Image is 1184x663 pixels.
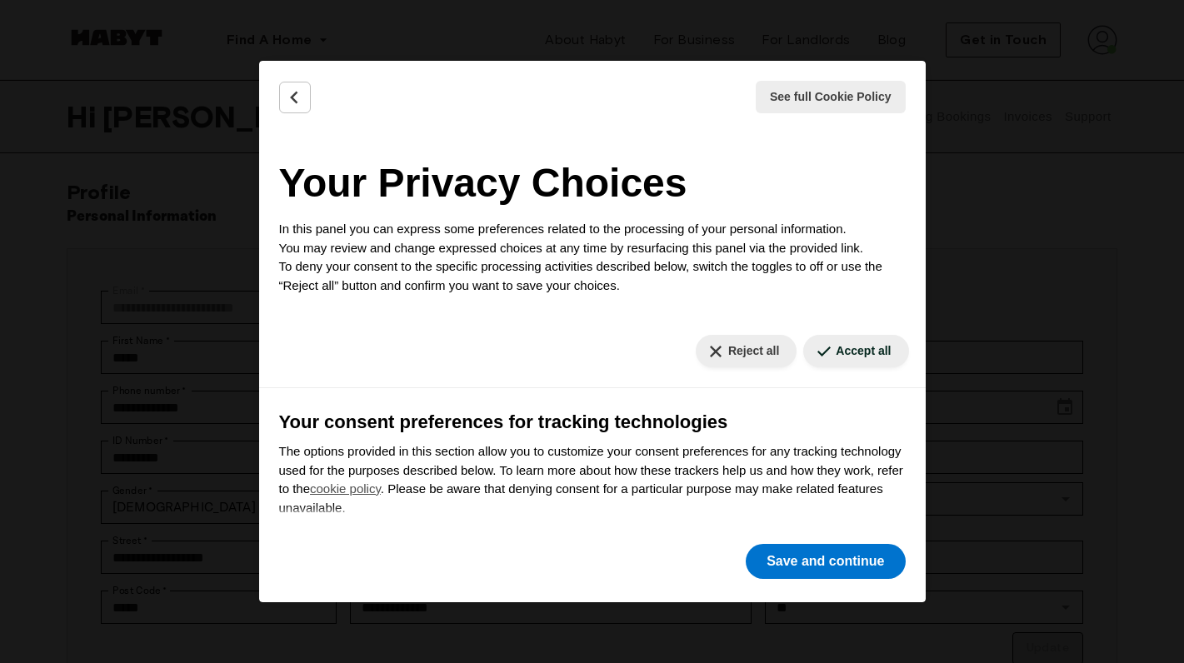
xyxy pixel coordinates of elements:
[310,481,381,496] a: cookie policy
[279,442,906,517] p: The options provided in this section allow you to customize your consent preferences for any trac...
[746,544,905,579] button: Save and continue
[770,88,892,106] span: See full Cookie Policy
[803,335,908,367] button: Accept all
[696,335,797,367] button: Reject all
[279,220,906,295] p: In this panel you can express some preferences related to the processing of your personal informa...
[756,81,906,113] button: See full Cookie Policy
[279,82,311,113] button: Back
[279,408,906,436] h3: Your consent preferences for tracking technologies
[279,153,906,213] h2: Your Privacy Choices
